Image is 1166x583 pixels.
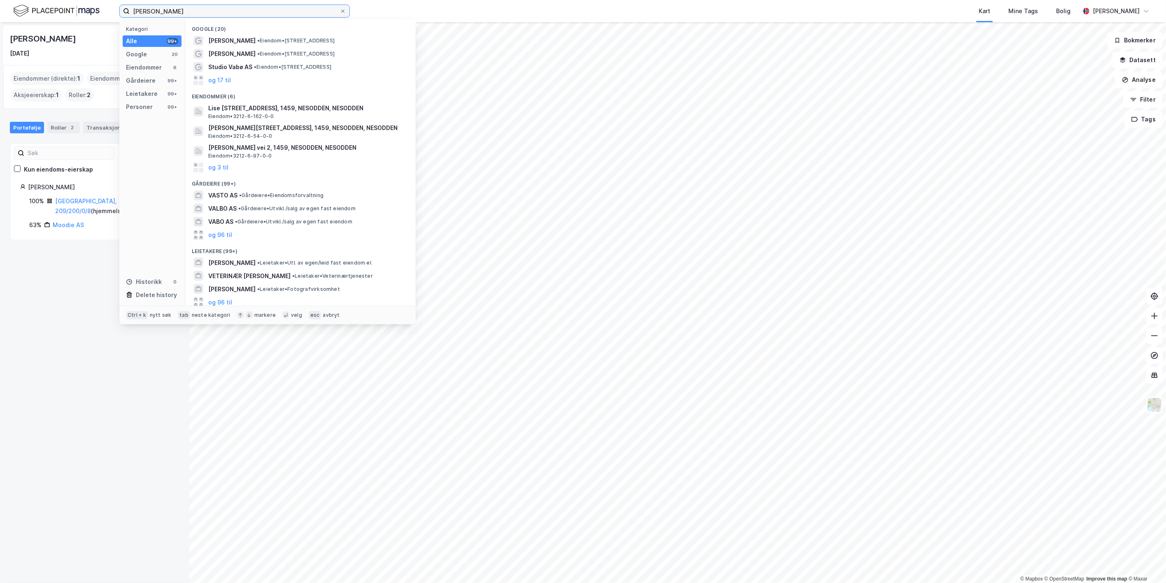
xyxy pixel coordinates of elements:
[126,277,162,287] div: Historikk
[10,49,29,58] div: [DATE]
[1115,72,1163,88] button: Analyse
[126,311,148,319] div: Ctrl + k
[1093,6,1140,16] div: [PERSON_NAME]
[208,230,232,240] button: og 96 til
[208,204,237,214] span: VALBO AS
[29,196,44,206] div: 100%
[13,4,100,18] img: logo.f888ab2527a4732fd821a326f86c7f29.svg
[87,72,166,85] div: Eiendommer (Indirekte) :
[172,279,178,285] div: 0
[10,122,44,133] div: Portefølje
[257,286,340,293] span: Leietaker • Fotografvirksomhet
[185,87,416,102] div: Eiendommer (6)
[28,182,169,192] div: [PERSON_NAME]
[208,123,406,133] span: [PERSON_NAME][STREET_ADDRESS], 1459, NESODDEN, NESODDEN
[10,72,84,85] div: Eiendommer (direkte) :
[239,192,242,198] span: •
[257,51,335,57] span: Eiendom • [STREET_ADDRESS]
[65,88,94,102] div: Roller :
[167,77,178,84] div: 99+
[185,19,416,34] div: Google (20)
[83,122,140,133] div: Transaksjoner
[77,74,80,84] span: 1
[126,36,137,46] div: Alle
[208,258,256,268] span: [PERSON_NAME]
[10,88,62,102] div: Aksjeeierskap :
[130,5,340,17] input: Søk på adresse, matrikkel, gårdeiere, leietakere eller personer
[1125,544,1166,583] iframe: Chat Widget
[172,64,178,71] div: 6
[47,122,80,133] div: Roller
[1124,111,1163,128] button: Tags
[208,297,232,307] button: og 96 til
[979,6,990,16] div: Kart
[126,102,153,112] div: Personer
[126,89,158,99] div: Leietakere
[309,311,321,319] div: esc
[208,284,256,294] span: [PERSON_NAME]
[208,190,237,200] span: VASTO AS
[167,91,178,97] div: 99+
[208,153,272,159] span: Eiendom • 3212-6-97-0-0
[185,242,416,256] div: Leietakere (99+)
[87,90,91,100] span: 2
[126,26,182,32] div: Kategori
[150,312,172,318] div: nytt søk
[254,64,256,70] span: •
[29,220,42,230] div: 63%
[239,192,324,199] span: Gårdeiere • Eiendomsforvaltning
[10,32,77,45] div: [PERSON_NAME]
[208,49,256,59] span: [PERSON_NAME]
[291,312,302,318] div: velg
[1112,52,1163,68] button: Datasett
[254,64,331,70] span: Eiendom • [STREET_ADDRESS]
[1056,6,1071,16] div: Bolig
[254,312,276,318] div: markere
[136,290,177,300] div: Delete history
[292,273,373,279] span: Leietaker • Veterinærtjenester
[55,197,117,214] a: [GEOGRAPHIC_DATA], 209/200/0/8
[238,205,241,211] span: •
[208,163,228,172] button: og 3 til
[208,133,272,139] span: Eiendom • 3212-6-54-0-0
[1045,576,1085,582] a: OpenStreetMap
[1008,6,1038,16] div: Mine Tags
[208,75,231,85] button: og 17 til
[323,312,340,318] div: avbryt
[126,63,162,72] div: Eiendommer
[24,165,93,174] div: Kun eiendoms-eierskap
[235,218,352,225] span: Gårdeiere • Utvikl./salg av egen fast eiendom
[257,51,260,57] span: •
[126,76,156,86] div: Gårdeiere
[208,217,233,227] span: VABO AS
[1107,32,1163,49] button: Bokmerker
[192,312,230,318] div: neste kategori
[238,205,356,212] span: Gårdeiere • Utvikl./salg av egen fast eiendom
[178,311,190,319] div: tab
[167,38,178,44] div: 99+
[172,51,178,58] div: 20
[208,36,256,46] span: [PERSON_NAME]
[24,147,114,159] input: Søk
[257,286,260,292] span: •
[53,221,84,228] a: Moodie AS
[257,37,335,44] span: Eiendom • [STREET_ADDRESS]
[126,49,147,59] div: Google
[1147,397,1162,413] img: Z
[56,90,59,100] span: 1
[257,260,372,266] span: Leietaker • Utl. av egen/leid fast eiendom el.
[208,103,406,113] span: Lise [STREET_ADDRESS], 1459, NESODDEN, NESODDEN
[208,143,406,153] span: [PERSON_NAME] vei 2, 1459, NESODDEN, NESODDEN
[1087,576,1127,582] a: Improve this map
[167,104,178,110] div: 99+
[1020,576,1043,582] a: Mapbox
[208,62,252,72] span: Studio Vabø AS
[208,113,274,120] span: Eiendom • 3212-6-162-0-0
[68,123,77,132] div: 2
[55,196,169,216] div: ( hjemmelshaver )
[1123,91,1163,108] button: Filter
[257,37,260,44] span: •
[208,271,291,281] span: VETERINÆR [PERSON_NAME]
[185,174,416,189] div: Gårdeiere (99+)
